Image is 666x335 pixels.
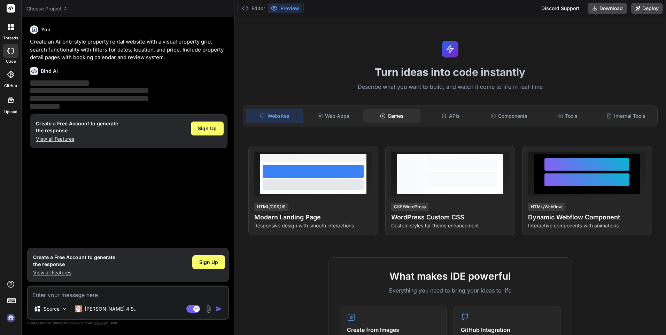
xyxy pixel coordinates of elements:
[199,259,218,266] span: Sign Up
[391,203,428,211] div: CSS/WordPress
[246,109,304,123] div: Websites
[340,269,560,283] h2: What makes IDE powerful
[41,68,58,75] h6: Bind AI
[597,109,655,123] div: Internal Tools
[33,254,115,268] h1: Create a Free Account to generate the response
[461,326,553,334] h4: GitHub Integration
[4,109,17,115] label: Upload
[30,96,148,101] span: ‌
[239,83,662,92] p: Describe what you want to build, and watch it come to life in real-time
[4,83,17,89] label: GitHub
[254,203,288,211] div: HTML/CSS/JS
[3,35,18,41] label: threads
[30,80,89,86] span: ‌
[480,109,537,123] div: Components
[537,3,583,14] div: Discord Support
[5,312,17,324] img: signin
[36,120,118,134] h1: Create a Free Account to generate the response
[528,203,565,211] div: HTML/Webflow
[268,3,302,13] button: Preview
[254,222,372,229] p: Responsive design with smooth interactions
[30,104,60,109] span: ‌
[239,66,662,78] h1: Turn ideas into code instantly
[41,26,51,33] h6: You
[33,269,115,276] p: View all Features
[305,109,362,123] div: Web Apps
[239,3,268,13] button: Editor
[422,109,479,123] div: APIs
[363,109,420,123] div: Games
[62,306,68,312] img: Pick Models
[539,109,596,123] div: Tools
[528,212,646,222] h4: Dynamic Webflow Component
[75,305,82,312] img: Claude 4 Sonnet
[6,59,16,64] label: code
[631,3,663,14] button: Deploy
[391,222,509,229] p: Custom styles for theme enhancement
[528,222,646,229] p: Interactive components with animations
[30,88,148,93] span: ‌
[26,5,68,12] span: Choose Project
[340,286,560,295] p: Everything you need to bring your ideas to life
[27,320,229,326] p: Always double-check its answers. Your in Bind
[30,38,227,62] p: Create an Airbnb-style property rental website with a visual property grid, search functionality ...
[254,212,372,222] h4: Modern Landing Page
[198,125,217,132] span: Sign Up
[215,305,222,312] img: icon
[588,3,627,14] button: Download
[44,305,60,312] p: Source
[347,326,439,334] h4: Create from Images
[204,305,212,313] img: attachment
[36,135,118,142] p: View all Features
[93,321,106,325] span: privacy
[391,212,509,222] h4: WordPress Custom CSS
[85,305,137,312] p: [PERSON_NAME] 4 S..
